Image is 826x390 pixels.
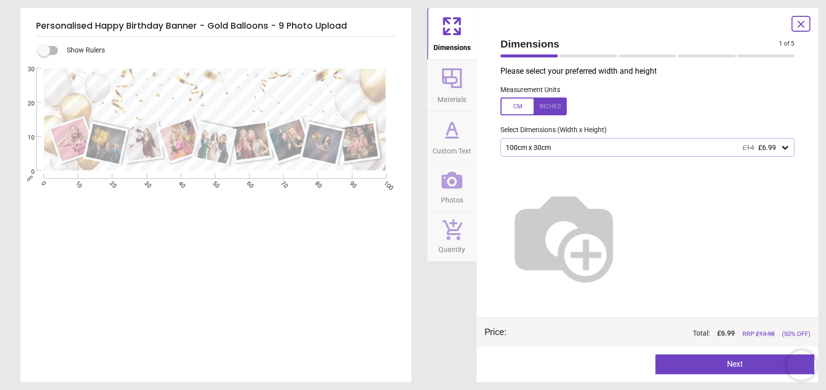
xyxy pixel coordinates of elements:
[505,144,780,152] div: 100cm x 30cm
[427,60,477,111] button: Materials
[779,40,794,48] span: 1 of 5
[16,99,35,108] span: 20
[427,163,477,212] button: Photos
[500,66,802,77] p: Please select your preferred width and height
[36,16,395,37] h5: Personalised Happy Birthday Banner - Gold Balloons - 9 Photo Upload
[427,8,477,59] button: Dimensions
[16,168,35,176] span: 0
[16,134,35,142] span: 10
[756,330,775,338] span: £ 13.98
[721,329,735,337] span: 6.99
[441,191,463,205] span: Photos
[492,125,607,135] label: Select Dimensions (Width x Height)
[427,111,477,163] button: Custom Text
[433,142,471,156] span: Custom Text
[521,329,810,339] div: Total:
[742,144,754,151] span: £14
[500,85,560,95] label: Measurement Units
[434,38,471,53] span: Dimensions
[742,330,775,339] span: RRP
[758,144,776,151] span: £6.99
[782,330,810,339] span: (50% OFF)
[655,354,814,374] button: Next
[437,90,466,105] span: Materials
[438,240,465,255] span: Quantity
[44,45,411,56] div: Show Rulers
[16,65,35,74] span: 30
[786,350,816,380] iframe: Brevo live chat
[500,37,779,51] span: Dimensions
[485,326,506,338] div: Price :
[427,212,477,261] button: Quantity
[717,329,735,339] span: £
[500,173,627,299] img: Helper for size comparison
